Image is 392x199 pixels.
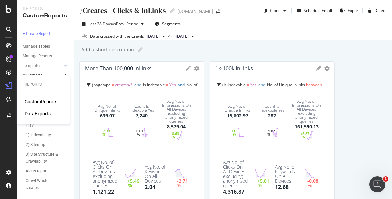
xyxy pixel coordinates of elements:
[383,176,388,182] span: 1
[25,110,51,117] a: DataExports
[23,30,50,37] div: + Create Report
[168,33,173,39] span: vs
[93,160,118,188] div: Avg No. of Clicks On All Devices excluding anonymized queries
[26,141,69,148] a: 2) Sitemap
[26,168,69,175] a: Alerts report
[221,104,254,112] div: Avg No. of Unique Inlinks
[91,104,123,112] div: Avg No. of Unique Inlinks
[100,112,115,119] div: 639.07
[81,46,134,53] div: Add a short description
[306,82,322,88] span: between
[26,168,48,175] div: Alerts report
[176,33,189,39] span: 2025 Aug. 24th
[23,62,62,69] a: Templates
[112,21,138,27] span: vs Prev. Period
[267,82,305,88] span: No. of Unique Inlinks
[23,72,42,79] div: All Reports
[215,65,253,72] div: 1k-100k InLinks
[227,112,248,119] div: 15,602.97
[216,9,220,14] div: arrow-right-arrow-left
[173,32,197,40] button: [DATE]
[23,5,68,12] div: Reports
[162,21,181,27] span: Segments
[258,82,265,88] span: and
[127,179,133,187] div: +5.46 %
[300,132,307,139] div: +8.87 %
[25,98,57,105] a: CustomReports
[223,188,244,196] div: 4,316.87
[250,82,257,88] span: Yes
[26,132,51,139] div: 1) Indexability
[374,8,387,13] div: Delete
[338,5,360,16] button: Export
[136,129,142,136] div: +0.09 %
[256,104,288,112] div: Count Is Indexable Yes
[25,82,62,87] div: Reports
[134,82,141,88] span: and
[26,141,45,148] div: 2) Sitemap
[324,66,330,71] div: gear
[224,82,246,88] span: Is Indexable
[275,183,289,191] div: 12.68
[143,82,165,88] span: Is Indexable
[270,8,281,13] div: Clone
[247,82,249,88] span: =
[170,8,175,13] i: Edit report name
[169,82,176,88] span: Yes
[26,177,63,191] div: Crawl Waste - creates
[365,5,387,16] button: Delete
[177,8,213,15] div: [DOMAIN_NAME]
[93,188,114,196] div: 1,121.22
[23,53,69,60] a: Manage Reports
[145,165,168,183] div: Avg No. of Keywords On All Devices
[85,65,152,72] div: More than 100,000 InLinks
[170,132,176,139] div: +8.63 %
[101,129,107,136] div: +2.33 %
[177,179,182,187] div: -2.71 %
[294,5,332,16] button: Schedule Email
[194,66,199,71] div: gear
[160,99,192,123] div: Avg No. of Impressions On All Devices excluding anonymized queries
[126,104,158,112] div: Count Is Indexable Yes
[26,151,69,165] a: 3) Site Structure & Crawlability
[26,177,69,191] a: Crawl Waste - creates
[304,8,332,13] div: Schedule Email
[261,5,289,16] button: Clone
[23,62,41,69] div: Templates
[167,123,186,130] div: 8,579.04
[144,32,168,40] button: [DATE]
[93,82,111,88] span: pagetype
[223,160,248,188] div: Avg No. of Clicks On All Devices excluding anonymized queries
[23,12,68,20] div: CustomReports
[348,8,360,13] div: Export
[147,33,160,39] span: 2025 Sep. 21st
[307,179,312,187] div: -0.08 %
[138,47,143,52] i: Edit report name
[112,82,114,88] span: =
[23,53,52,60] div: Manage Reports
[231,129,238,136] div: +1.5 %
[79,5,166,16] div: /Creates - Clicks & InLinks
[26,151,64,165] div: 3) Site Structure & Crawlability
[295,123,319,130] div: 161,590.13
[88,21,112,27] span: Last 28 Days
[152,19,183,29] button: Segments
[166,82,168,88] span: =
[178,82,185,88] span: and
[275,165,298,183] div: Avg No. of Keywords On All Devices
[266,129,272,136] div: +1.07 %
[79,19,146,29] button: Last 28 DaysvsPrev. Period
[26,132,69,139] a: 1) Indexability
[90,33,144,39] div: Data crossed with the Crawls
[369,176,385,192] iframe: Intercom live chat
[257,179,263,187] div: +5.81 %
[23,72,62,79] a: All Reports
[268,112,276,119] div: 282
[136,112,148,119] div: 7,240
[290,99,323,123] div: Avg No. of Impressions On All Devices excluding anonymized queries
[115,82,133,88] span: creates/*
[23,43,50,50] div: Manage Tables
[145,183,155,191] div: 2.04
